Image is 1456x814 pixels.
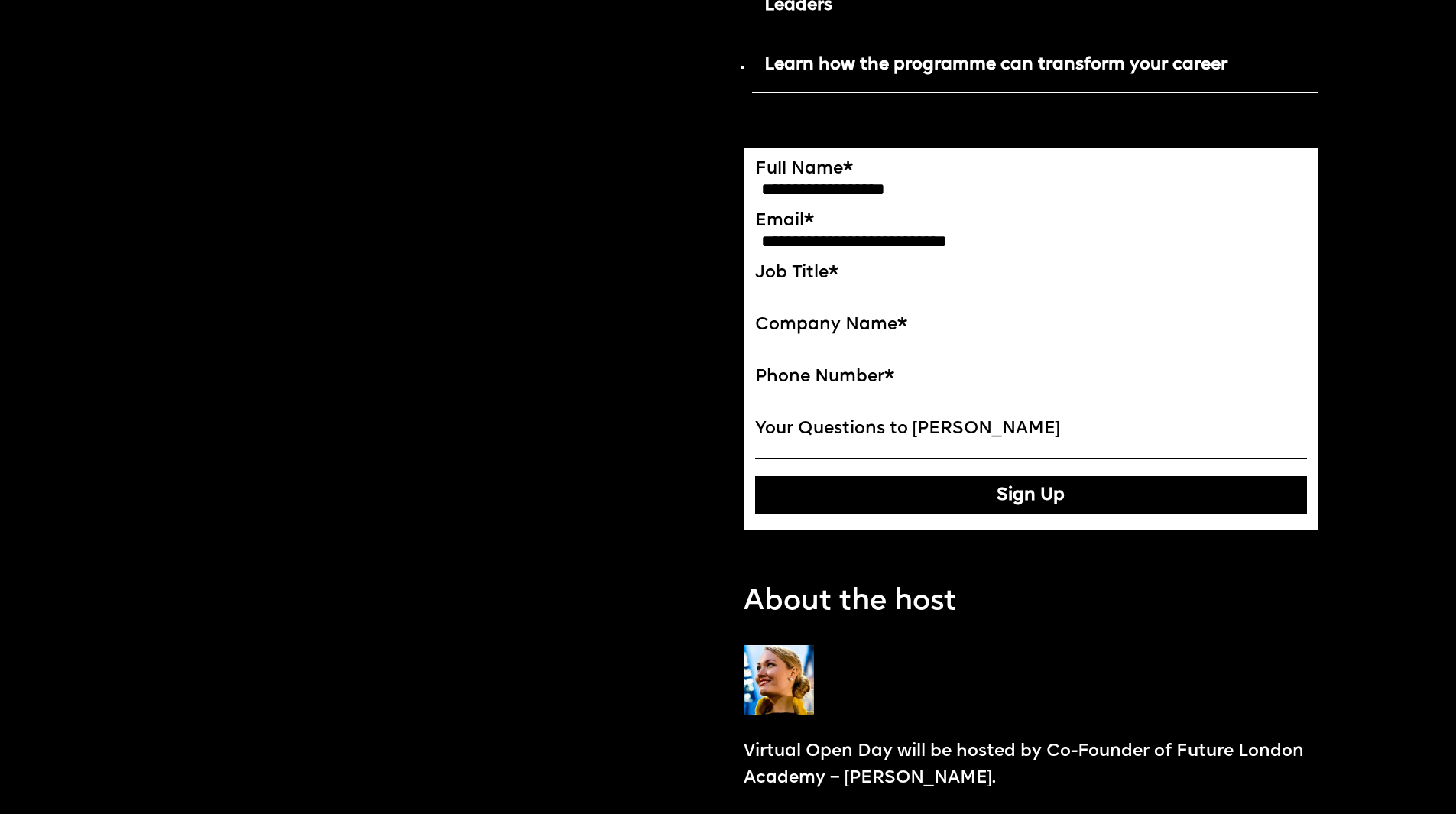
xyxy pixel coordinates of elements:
strong: Learn how the programme can transform your career [764,57,1227,74]
button: Sign Up [755,476,1308,514]
label: Job Title [755,263,1308,284]
label: Your Questions to [PERSON_NAME] [755,419,1308,439]
p: About the host [744,580,956,624]
label: Email [755,211,1308,232]
label: Company Name [755,315,1308,336]
label: Phone Number* [755,367,1308,388]
label: Full Name [755,159,1308,180]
